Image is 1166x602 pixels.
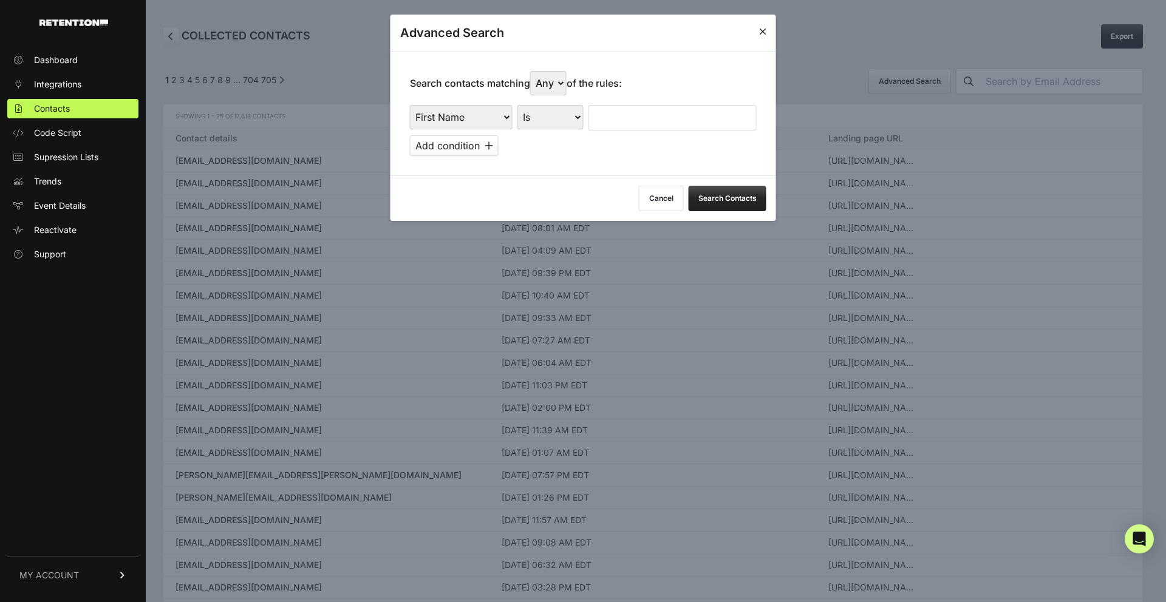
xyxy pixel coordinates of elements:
[7,123,138,143] a: Code Script
[410,135,499,156] button: Add condition
[19,569,79,581] span: MY ACCOUNT
[34,127,81,139] span: Code Script
[34,224,77,236] span: Reactivate
[34,175,61,188] span: Trends
[7,50,138,70] a: Dashboard
[1125,524,1154,553] div: Open Intercom Messenger
[34,151,98,163] span: Supression Lists
[400,24,504,41] h3: Advanced Search
[7,75,138,94] a: Integrations
[7,99,138,118] a: Contacts
[34,103,70,115] span: Contacts
[7,147,138,167] a: Supression Lists
[7,196,138,215] a: Event Details
[34,78,81,90] span: Integrations
[34,54,78,66] span: Dashboard
[34,200,86,212] span: Event Details
[7,220,138,240] a: Reactivate
[410,71,622,95] p: Search contacts matching of the rules:
[7,556,138,594] a: MY ACCOUNT
[639,186,684,211] button: Cancel
[7,245,138,264] a: Support
[34,248,66,260] span: Support
[39,19,108,26] img: Retention.com
[689,186,766,211] button: Search Contacts
[7,172,138,191] a: Trends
